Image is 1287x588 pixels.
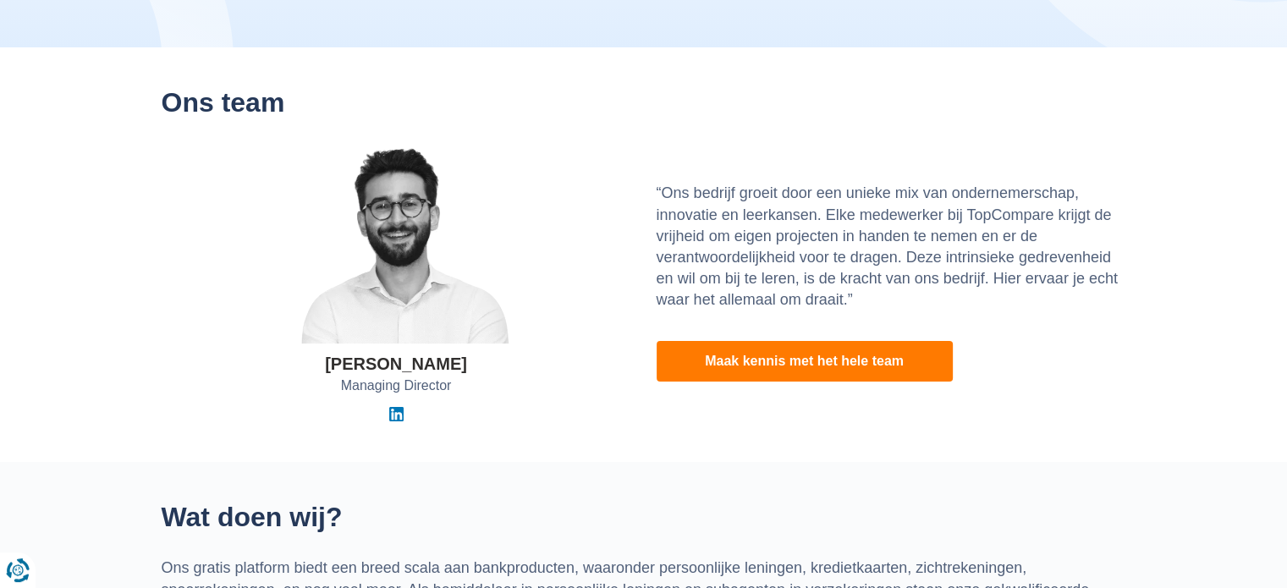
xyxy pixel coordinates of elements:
[389,407,404,421] img: Linkedin Elvedin Vejzovic
[341,376,452,396] span: Managing Director
[162,88,1126,118] h2: Ons team
[325,352,467,376] div: [PERSON_NAME]
[261,143,531,343] img: Elvedin Vejzovic
[657,341,953,382] a: Maak kennis met het hele team
[162,503,1126,532] h2: Wat doen wij?
[657,183,1126,310] p: “Ons bedrijf groeit door een unieke mix van ondernemerschap, innovatie en leerkansen. Elke medewe...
